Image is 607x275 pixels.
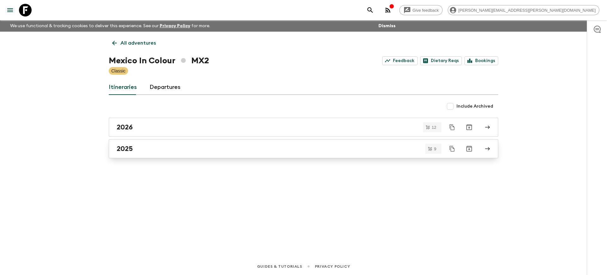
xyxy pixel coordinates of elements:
[150,80,181,95] a: Departures
[430,147,440,151] span: 9
[428,125,440,129] span: 12
[399,5,443,15] a: Give feedback
[109,54,209,67] h1: Mexico In Colour MX2
[364,4,377,16] button: search adventures
[382,56,418,65] a: Feedback
[109,37,159,49] a: All adventures
[464,56,498,65] a: Bookings
[315,263,350,270] a: Privacy Policy
[8,20,213,32] p: We use functional & tracking cookies to deliver this experience. See our for more.
[257,263,302,270] a: Guides & Tutorials
[463,142,475,155] button: Archive
[420,56,462,65] a: Dietary Reqs
[109,80,137,95] a: Itineraries
[109,118,498,137] a: 2026
[409,8,442,13] span: Give feedback
[377,22,397,30] button: Dismiss
[446,122,458,133] button: Duplicate
[446,143,458,154] button: Duplicate
[457,103,493,109] span: Include Archived
[109,139,498,158] a: 2025
[4,4,16,16] button: menu
[117,145,133,153] h2: 2025
[455,8,599,13] span: [PERSON_NAME][EMAIL_ADDRESS][PERSON_NAME][DOMAIN_NAME]
[448,5,599,15] div: [PERSON_NAME][EMAIL_ADDRESS][PERSON_NAME][DOMAIN_NAME]
[117,123,133,131] h2: 2026
[463,121,475,134] button: Archive
[120,39,156,47] p: All adventures
[111,68,126,74] p: Classic
[160,24,190,28] a: Privacy Policy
